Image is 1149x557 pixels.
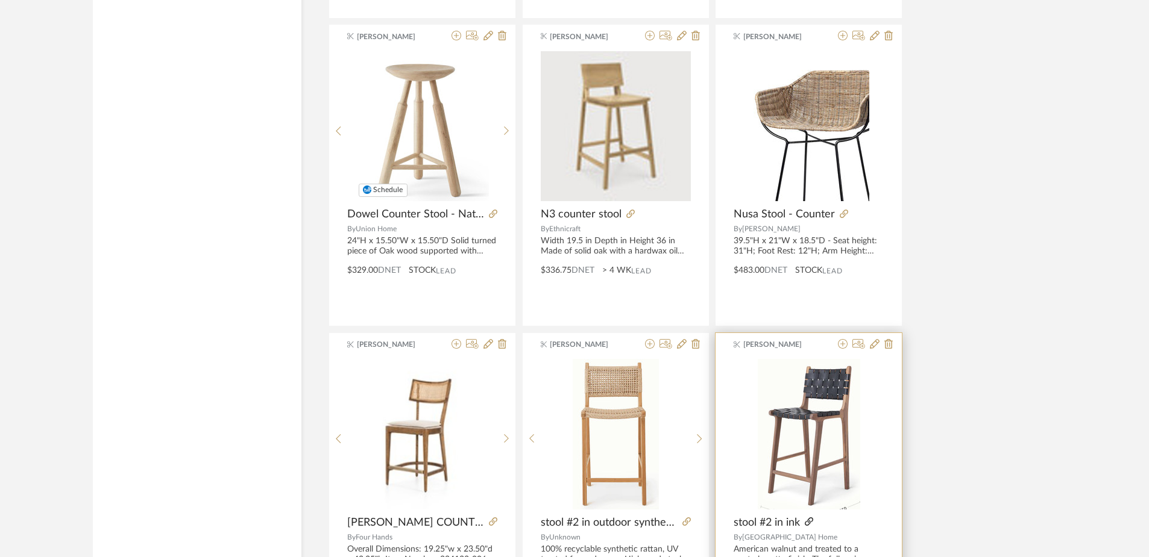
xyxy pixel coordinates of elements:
span: By [347,225,356,232]
span: Ethnicraft [549,225,581,232]
div: 0 [348,359,497,509]
img: N3 counter stool [541,51,691,201]
span: By [541,534,549,541]
span: [PERSON_NAME] [742,225,801,232]
div: 0 [541,359,690,509]
span: Lead [822,267,843,275]
span: [PERSON_NAME] [357,339,433,350]
span: $329.00 [347,266,378,275]
img: Dowel Counter Stool - Natural [356,51,489,201]
span: $336.75 [541,266,571,275]
div: 24"H x 15.50"W x 15.50"D Solid turned piece of Oak wood supported with pencil shaped legs for a c... [347,236,497,257]
span: stool #2 in outdoor synthetic [541,516,678,529]
span: By [541,225,549,232]
span: DNET [571,266,594,275]
img: BRITT COUNTER STOOL - Toasted Nettlewood [348,359,497,509]
span: Schedule [373,186,403,193]
span: Union Home [356,225,397,232]
span: STOCK [409,264,436,277]
span: [GEOGRAPHIC_DATA] Home [742,534,837,541]
div: 0 [734,359,884,509]
span: > 4 WK [602,264,631,277]
div: 0 [541,51,691,201]
img: Nusa Stool - Counter [749,51,869,201]
span: [PERSON_NAME] [550,31,626,42]
span: Lead [436,267,456,275]
span: [PERSON_NAME] [743,31,819,42]
span: [PERSON_NAME] [743,339,819,350]
span: STOCK [795,264,822,277]
span: By [734,225,742,232]
span: By [347,534,356,541]
img: stool #2 in outdoor synthetic [573,359,659,509]
span: Nusa Stool - Counter [734,208,835,221]
img: stool #2 in ink [758,359,860,509]
span: Lead [631,267,652,275]
span: Four Hands [356,534,392,541]
span: By [734,534,742,541]
span: Unknown [549,534,581,541]
span: stool #2 in ink [734,516,800,529]
span: [PERSON_NAME] COUNTER STOOL - Toasted Nettlewood [347,516,484,529]
span: DNET [764,266,787,275]
span: [PERSON_NAME] [357,31,433,42]
span: [PERSON_NAME] [550,339,626,350]
div: 39.5"H x 21"W x 18.5"D - Seat height: 31"H; Foot Rest: 12"H; Arm Height: 37.25"H; Seat:16"W x 16"... [734,236,884,257]
button: Schedule [359,184,408,197]
span: DNET [378,266,401,275]
span: $483.00 [734,266,764,275]
span: N3 counter stool [541,208,622,221]
div: 0 [348,51,497,201]
span: Dowel Counter Stool - Natural [347,208,484,221]
div: Width 19.5 in Depth in Height 36 in Made of solid oak with a hardwax oil finish. [541,236,691,257]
